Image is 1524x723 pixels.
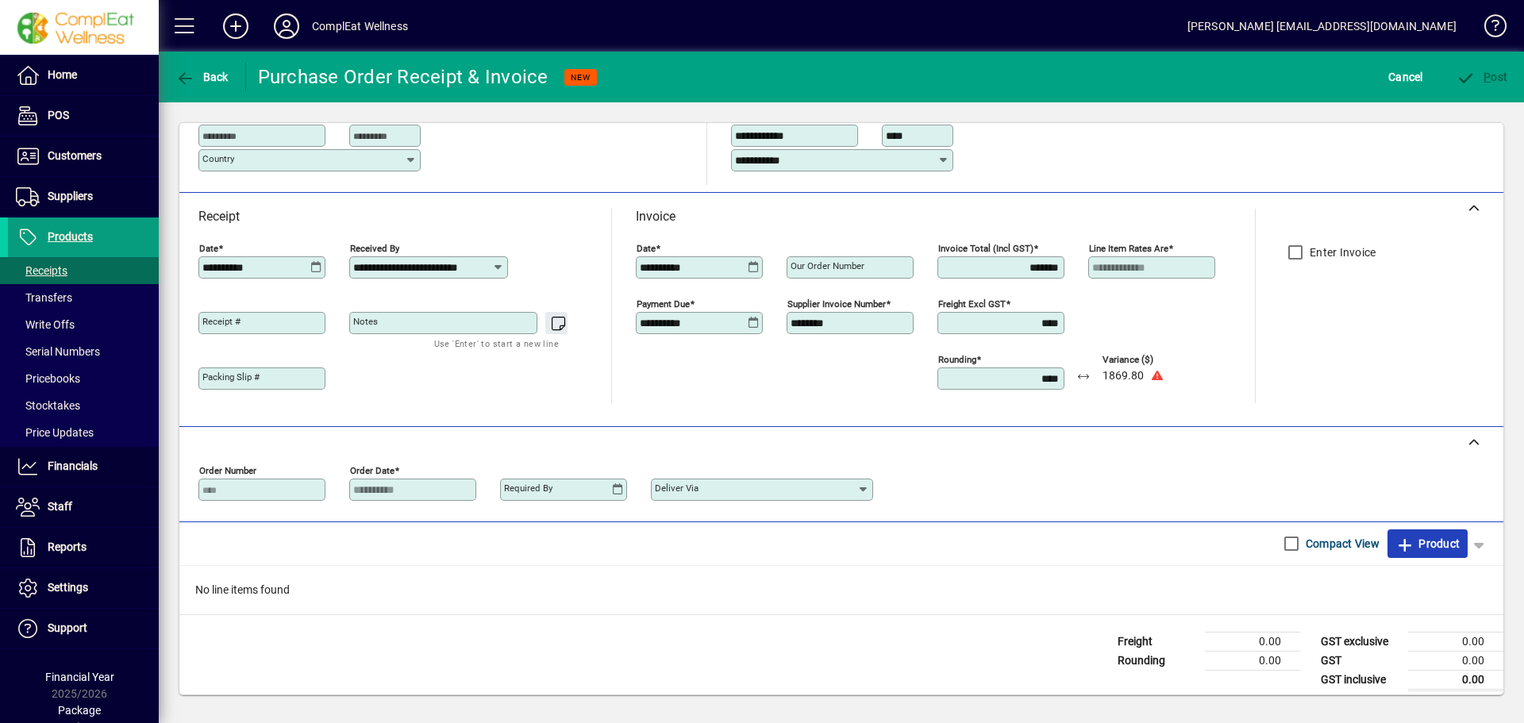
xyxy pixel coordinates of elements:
span: ost [1457,71,1508,83]
label: Enter Invoice [1307,244,1376,260]
mat-label: Payment due [637,298,690,310]
mat-label: Receipt # [202,316,241,327]
span: Financials [48,460,98,472]
td: 0.00 [1408,670,1503,690]
span: Reports [48,540,87,553]
mat-label: Invoice Total (incl GST) [938,243,1033,254]
td: 0.00 [1408,632,1503,651]
button: Product [1387,529,1468,558]
a: Receipts [8,257,159,284]
a: Price Updates [8,419,159,446]
td: Rounding [1110,651,1205,670]
a: Stocktakes [8,392,159,419]
span: Customers [48,149,102,162]
mat-hint: Use 'Enter' to start a new line [434,334,559,352]
a: Pricebooks [8,365,159,392]
a: POS [8,96,159,136]
td: GST [1313,651,1408,670]
span: Receipts [16,264,67,277]
span: 1869.80 [1103,370,1144,383]
td: 0.00 [1205,651,1300,670]
a: Financials [8,447,159,486]
span: Variance ($) [1103,355,1198,365]
a: Home [8,56,159,95]
span: Package [58,704,101,717]
td: GST exclusive [1313,632,1408,651]
span: POS [48,109,69,121]
mat-label: Notes [353,316,378,327]
span: Staff [48,500,72,513]
span: Product [1395,531,1460,556]
span: Back [175,71,229,83]
label: Compact View [1303,536,1380,552]
mat-label: Freight excl GST [938,298,1006,310]
mat-label: Line item rates are [1089,243,1168,254]
button: Profile [261,12,312,40]
mat-label: Date [199,243,218,254]
button: Add [210,12,261,40]
mat-label: Country [202,153,234,164]
mat-label: Deliver via [655,483,698,494]
mat-label: Order number [199,465,256,476]
span: Settings [48,581,88,594]
span: Pricebooks [16,372,80,385]
span: Products [48,230,93,243]
mat-label: Order date [350,465,394,476]
a: Settings [8,568,159,608]
a: Write Offs [8,311,159,338]
div: ComplEat Wellness [312,13,408,39]
div: [PERSON_NAME] [EMAIL_ADDRESS][DOMAIN_NAME] [1187,13,1457,39]
div: Purchase Order Receipt & Invoice [258,64,548,90]
a: Suppliers [8,177,159,217]
a: Knowledge Base [1472,3,1504,55]
span: Suppliers [48,190,93,202]
div: No line items found [179,566,1503,614]
span: Cancel [1388,64,1423,90]
mat-label: Rounding [938,354,976,365]
td: Freight [1110,632,1205,651]
a: Support [8,609,159,648]
span: NEW [571,72,591,83]
mat-label: Supplier invoice number [787,298,886,310]
a: Reports [8,528,159,567]
mat-label: Our order number [791,260,864,271]
td: GST inclusive [1313,670,1408,690]
span: Write Offs [16,318,75,331]
a: Serial Numbers [8,338,159,365]
mat-label: Date [637,243,656,254]
mat-label: Packing Slip # [202,371,260,383]
mat-label: Required by [504,483,552,494]
td: 0.00 [1408,651,1503,670]
a: Transfers [8,284,159,311]
a: Staff [8,487,159,527]
td: 0.00 [1205,632,1300,651]
app-page-header-button: Back [159,63,246,91]
span: Stocktakes [16,399,80,412]
mat-label: Received by [350,243,399,254]
span: Serial Numbers [16,345,100,358]
span: Price Updates [16,426,94,439]
span: P [1484,71,1491,83]
span: Home [48,68,77,81]
span: Support [48,621,87,634]
button: Cancel [1384,63,1427,91]
button: Post [1453,63,1512,91]
button: Back [171,63,233,91]
a: Customers [8,137,159,176]
span: Financial Year [45,671,114,683]
span: Transfers [16,291,72,304]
